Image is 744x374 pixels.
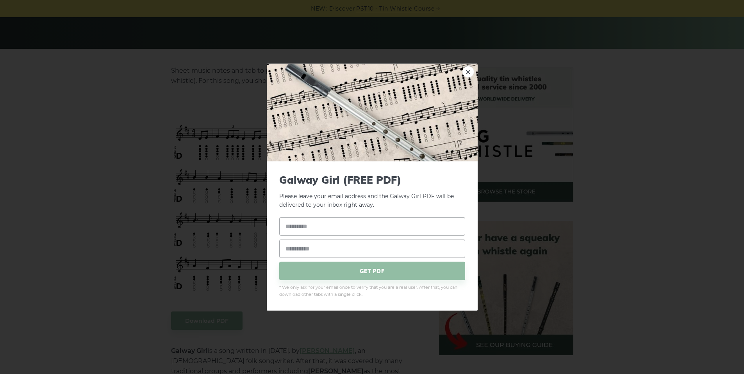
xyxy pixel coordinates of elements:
[462,66,474,77] a: ×
[279,174,465,186] span: Galway Girl (FREE PDF)
[279,284,465,298] span: * We only ask for your email once to verify that you are a real user. After that, you can downloa...
[267,63,478,161] img: Tin Whistle Tab Preview
[279,174,465,209] p: Please leave your email address and the Galway Girl PDF will be delivered to your inbox right away.
[279,262,465,280] span: GET PDF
